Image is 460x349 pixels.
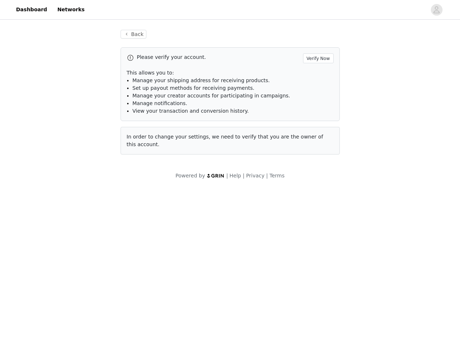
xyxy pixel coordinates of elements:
[270,173,284,178] a: Terms
[433,4,440,16] div: avatar
[12,1,51,18] a: Dashboard
[303,53,334,63] button: Verify Now
[246,173,265,178] a: Privacy
[176,173,205,178] span: Powered by
[133,108,249,114] span: View your transaction and conversion history.
[53,1,89,18] a: Networks
[243,173,244,178] span: |
[207,173,225,178] img: logo
[127,69,334,77] p: This allows you to:
[121,30,147,39] button: Back
[229,173,241,178] a: Help
[133,100,188,106] span: Manage notifications.
[133,93,290,99] span: Manage your creator accounts for participating in campaigns.
[266,173,268,178] span: |
[133,85,255,91] span: Set up payout methods for receiving payments.
[137,53,300,61] p: Please verify your account.
[226,173,228,178] span: |
[133,77,270,83] span: Manage your shipping address for receiving products.
[127,134,323,147] span: In order to change your settings, we need to verify that you are the owner of this account.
